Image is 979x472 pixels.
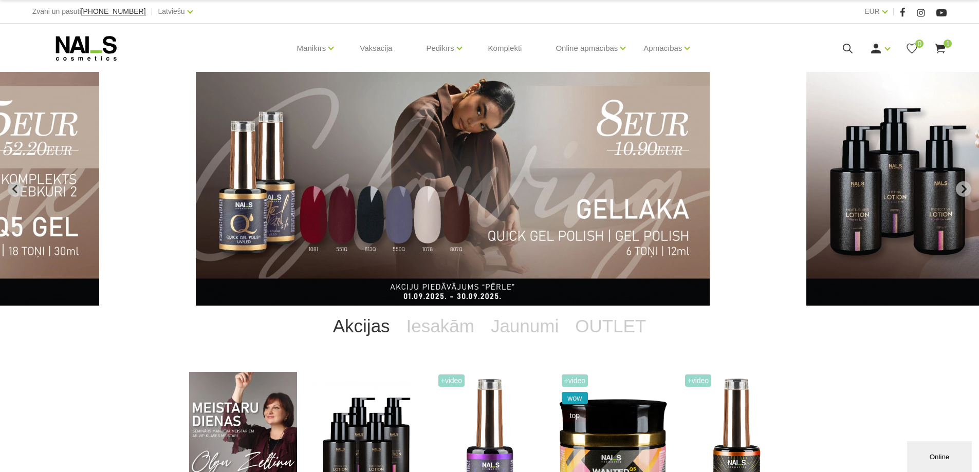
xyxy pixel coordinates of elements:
[325,306,398,347] a: Akcijas
[196,72,783,306] li: 6 of 14
[562,409,588,422] span: top
[8,181,23,197] button: Previous slide
[426,28,454,69] a: Pedikīrs
[893,5,895,18] span: |
[297,28,326,69] a: Manikīrs
[81,7,146,15] span: [PHONE_NUMBER]
[864,5,880,17] a: EUR
[685,374,712,387] span: +Video
[438,374,465,387] span: +Video
[32,5,146,18] div: Zvani un pasūti
[562,374,588,387] span: +Video
[480,24,530,73] a: Komplekti
[567,306,654,347] a: OUTLET
[956,181,971,197] button: Next slide
[483,306,567,347] a: Jaunumi
[556,28,618,69] a: Online apmācības
[934,42,947,55] a: 1
[562,392,588,404] span: wow
[398,306,483,347] a: Iesakām
[906,42,918,55] a: 0
[944,40,952,48] span: 1
[151,5,153,18] span: |
[81,8,146,15] a: [PHONE_NUMBER]
[915,40,923,48] span: 0
[907,439,974,472] iframe: chat widget
[643,28,682,69] a: Apmācības
[352,24,400,73] a: Vaksācija
[158,5,185,17] a: Latviešu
